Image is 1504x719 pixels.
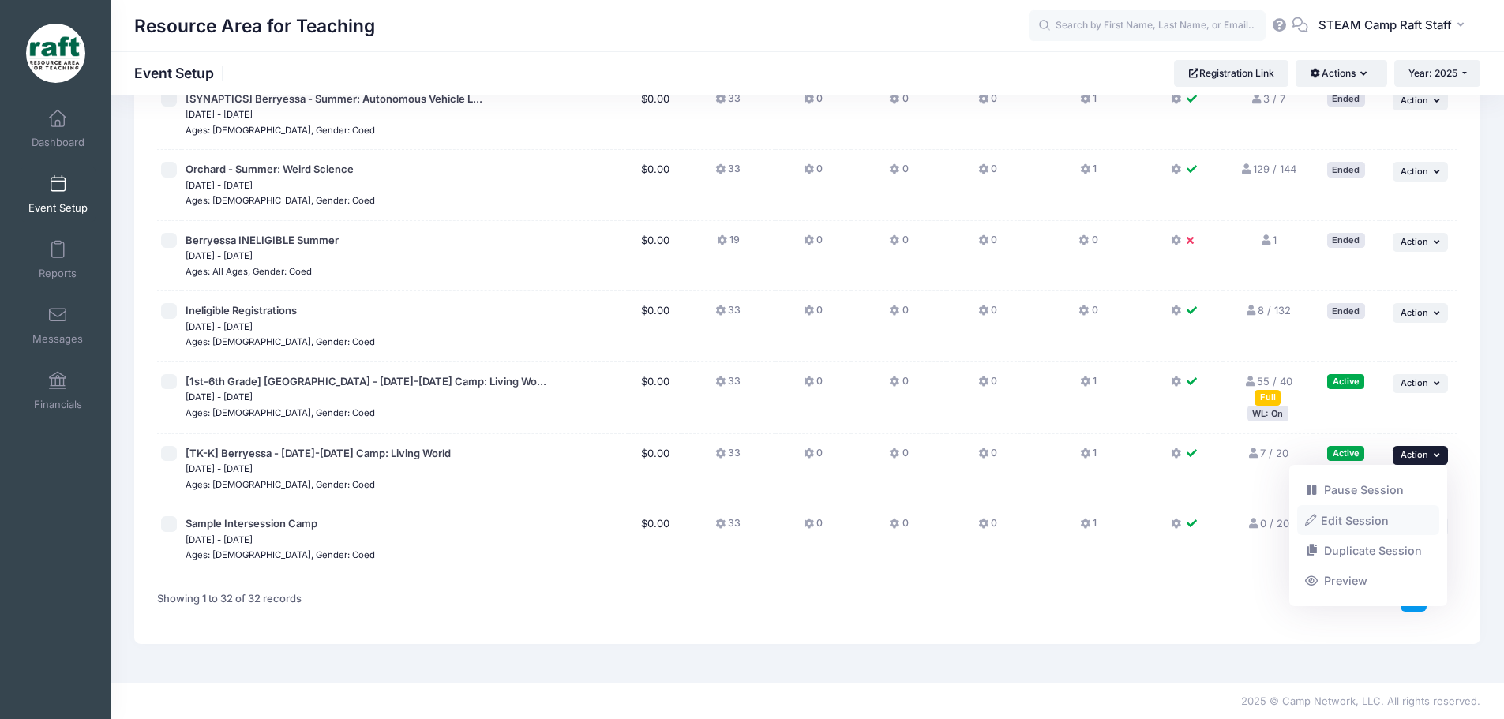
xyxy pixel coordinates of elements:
button: 0 [978,374,997,397]
button: 0 [804,233,823,256]
button: 0 [804,446,823,469]
span: Orchard - Summer: Weird Science [186,163,354,175]
td: $0.00 [628,434,681,505]
small: Ages: [DEMOGRAPHIC_DATA], Gender: Coed [186,479,375,490]
button: 19 [717,233,740,256]
div: Active [1327,446,1364,461]
td: $0.00 [628,504,681,575]
span: Sample Intersession Camp [186,517,317,530]
button: 1 [1080,374,1097,397]
div: Active [1327,374,1364,389]
span: 2025 © Camp Network, LLC. All rights reserved. [1241,695,1480,707]
button: 0 [889,374,908,397]
button: 0 [889,233,908,256]
button: 1 [1080,516,1097,539]
button: 0 [978,516,997,539]
h1: Resource Area for Teaching [134,8,375,44]
span: Action [1401,307,1428,318]
small: [DATE] - [DATE] [186,391,253,403]
span: Year: 2025 [1408,67,1457,79]
div: WL: On [1247,406,1288,421]
button: Action [1393,92,1448,110]
button: 0 [889,516,908,539]
small: Ages: [DEMOGRAPHIC_DATA], Gender: Coed [186,407,375,418]
button: 0 [978,162,997,185]
a: Edit Session [1297,505,1440,535]
div: Full [1255,390,1281,405]
span: Action [1401,449,1428,460]
a: 3 / 7 [1251,92,1285,105]
button: Action [1393,303,1448,322]
a: Messages [21,298,96,353]
a: 7 / 20 [1247,447,1288,459]
span: Action [1401,166,1428,177]
a: Reports [21,232,96,287]
a: 8 / 132 [1245,304,1291,316]
button: 0 [1078,303,1097,326]
td: $0.00 [628,291,681,362]
div: Ended [1327,303,1365,318]
small: [DATE] - [DATE] [186,321,253,332]
button: 0 [978,446,997,469]
button: 0 [804,303,823,326]
button: 0 [978,233,997,256]
button: Action [1393,162,1448,181]
button: 33 [715,516,741,539]
td: $0.00 [628,80,681,151]
span: Action [1401,377,1428,388]
span: STEAM Camp Raft Staff [1318,17,1452,34]
small: Ages: [DEMOGRAPHIC_DATA], Gender: Coed [186,549,375,560]
button: 0 [889,446,908,469]
button: Action [1393,233,1448,252]
a: 0 / 20 [1247,517,1288,530]
a: 55 / 40 Full [1243,375,1292,403]
button: 0 [889,303,908,326]
td: $0.00 [628,362,681,434]
button: 33 [715,374,741,397]
span: Dashboard [32,136,84,149]
button: 0 [978,92,997,114]
a: Preview [1297,566,1440,596]
small: [DATE] - [DATE] [186,463,253,474]
button: Actions [1296,60,1386,87]
button: 1 [1080,446,1097,469]
span: Action [1401,95,1428,106]
a: Registration Link [1174,60,1288,87]
div: Showing 1 to 32 of 32 records [157,581,302,617]
button: 0 [804,162,823,185]
small: Ages: [DEMOGRAPHIC_DATA], Gender: Coed [186,125,375,136]
small: [DATE] - [DATE] [186,180,253,191]
button: 33 [715,162,741,185]
input: Search by First Name, Last Name, or Email... [1029,10,1266,42]
button: Action [1393,446,1448,465]
small: [DATE] - [DATE] [186,109,253,120]
a: 129 / 144 [1240,163,1296,175]
button: STEAM Camp Raft Staff [1308,8,1480,44]
span: Ineligible Registrations [186,304,297,316]
span: Financials [34,398,82,411]
a: Duplicate Session [1297,536,1440,566]
button: 0 [804,92,823,114]
button: 1 [1080,92,1097,114]
button: Year: 2025 [1394,60,1480,87]
button: 0 [804,516,823,539]
a: Dashboard [21,101,96,156]
small: Ages: [DEMOGRAPHIC_DATA], Gender: Coed [186,336,375,347]
button: 33 [715,92,741,114]
small: Ages: All Ages, Gender: Coed [186,266,312,277]
small: Ages: [DEMOGRAPHIC_DATA], Gender: Coed [186,195,375,206]
a: Pause Session [1297,475,1440,505]
button: 0 [804,374,823,397]
span: Reports [39,267,77,280]
span: Event Setup [28,201,88,215]
button: 33 [715,446,741,469]
button: 0 [889,162,908,185]
td: $0.00 [628,221,681,292]
small: [DATE] - [DATE] [186,250,253,261]
span: [TK-K] Berryessa - [DATE]-[DATE] Camp: Living World [186,447,451,459]
button: 1 [1080,162,1097,185]
div: Ended [1327,233,1365,248]
small: [DATE] - [DATE] [186,534,253,545]
td: $0.00 [628,150,681,221]
span: [SYNAPTICS] Berryessa - Summer: Autonomous Vehicle L... [186,92,482,105]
